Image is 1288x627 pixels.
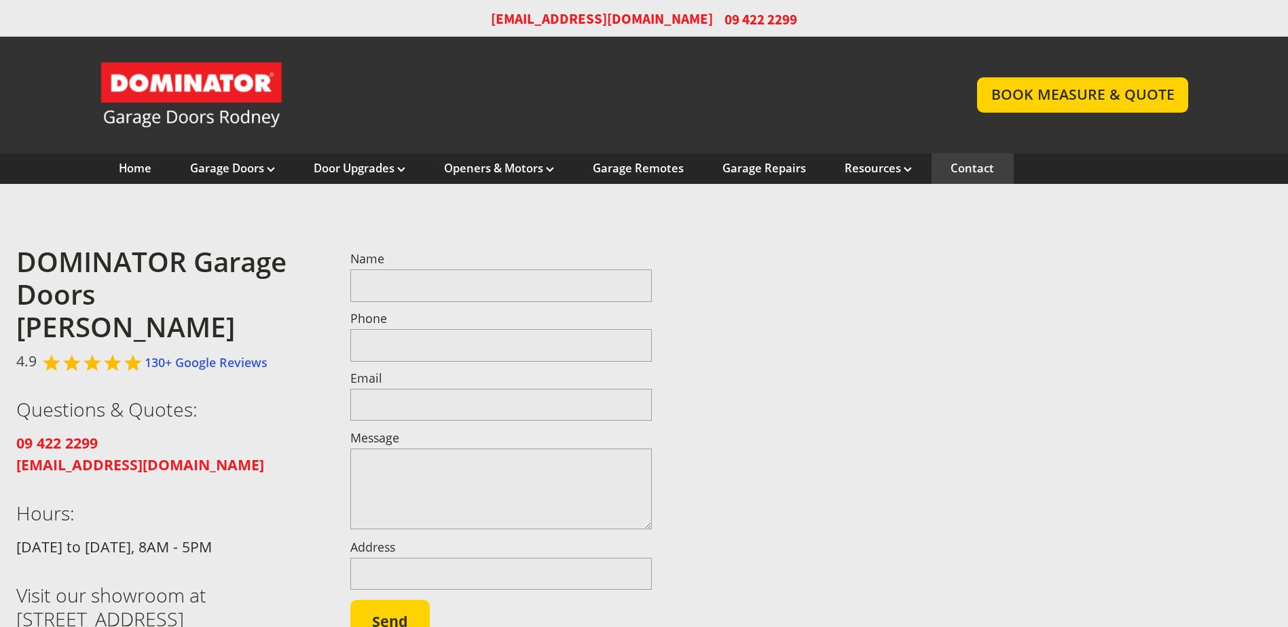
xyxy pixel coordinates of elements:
a: BOOK MEASURE & QUOTE [977,77,1188,112]
a: Door Upgrades [314,161,405,176]
h3: Hours: [16,501,318,525]
a: 130+ Google Reviews [145,354,268,370]
a: Resources [845,161,912,176]
a: [EMAIL_ADDRESS][DOMAIN_NAME] [16,455,264,474]
div: Rated 4.9 out of 5, [43,354,145,372]
h3: Questions & Quotes: [16,398,318,421]
a: 09 422 2299 [16,434,98,453]
label: Name [350,253,652,265]
label: Phone [350,313,652,325]
a: Home [119,161,151,176]
a: Garage Doors [190,161,275,176]
h2: DOMINATOR Garage Doors [PERSON_NAME] [16,246,318,344]
a: Openers & Motors [444,161,554,176]
span: 09 422 2299 [724,9,797,29]
span: 4.9 [16,350,37,372]
p: [DATE] to [DATE], 8AM - 5PM [16,536,318,558]
strong: 09 422 2299 [16,433,98,453]
a: Contact [951,161,994,176]
label: Message [350,432,652,444]
a: [EMAIL_ADDRESS][DOMAIN_NAME] [491,9,713,29]
label: Email [350,373,652,385]
label: Address [350,541,652,554]
a: Garage Repairs [722,161,806,176]
strong: [EMAIL_ADDRESS][DOMAIN_NAME] [16,455,264,474]
a: Garage Remotes [593,161,684,176]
